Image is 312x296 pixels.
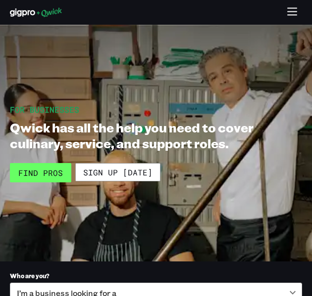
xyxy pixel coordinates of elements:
span: Who are you? [10,272,50,280]
span: For Businesses [10,104,79,115]
a: Find Pros [10,163,71,183]
a: Sign up [DATE] [75,163,160,182]
h1: Qwick has all the help you need to cover culinary, service, and support roles. [10,120,302,151]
